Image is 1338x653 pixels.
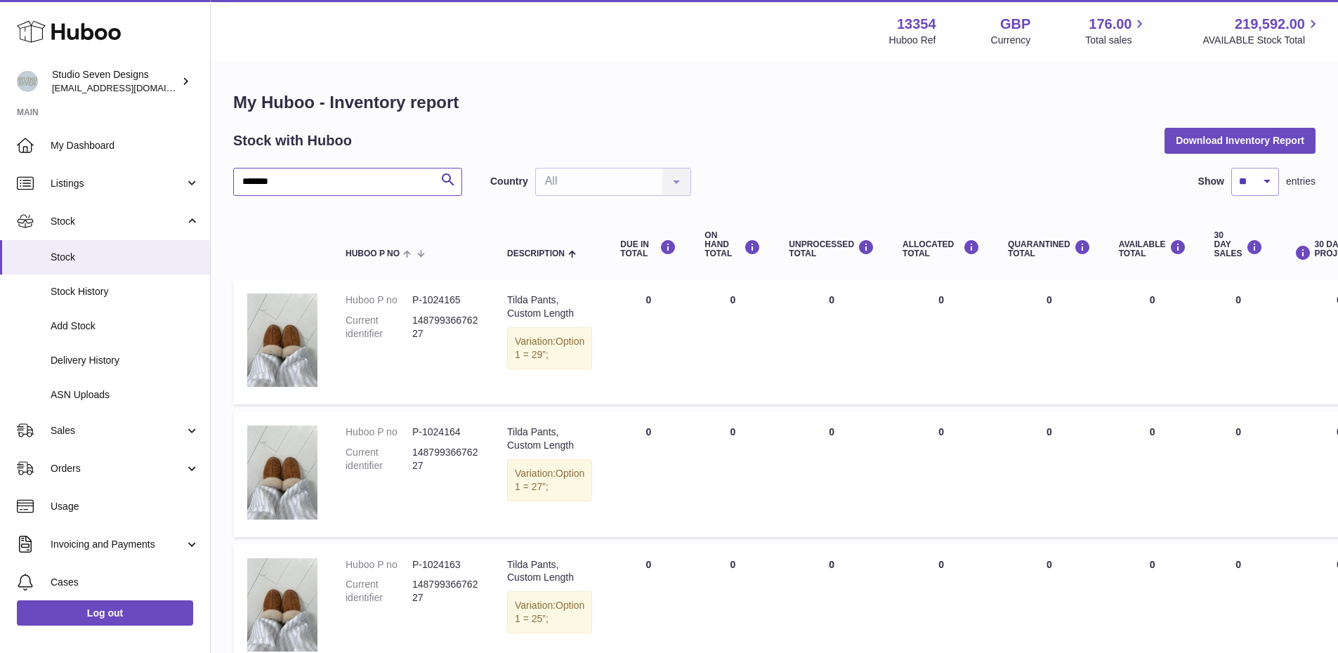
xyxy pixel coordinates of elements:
[690,411,775,536] td: 0
[888,279,994,404] td: 0
[247,426,317,519] img: product image
[51,354,199,367] span: Delivery History
[51,215,185,228] span: Stock
[1047,426,1052,437] span: 0
[1089,15,1132,34] span: 176.00
[247,293,317,387] img: product image
[775,279,888,404] td: 0
[51,538,185,551] span: Invoicing and Payments
[52,82,206,93] span: [EMAIL_ADDRESS][DOMAIN_NAME]
[52,68,178,95] div: Studio Seven Designs
[1286,175,1316,188] span: entries
[1198,175,1224,188] label: Show
[412,446,479,473] dd: 14879936676227
[1200,411,1277,536] td: 0
[1235,15,1305,34] span: 219,592.00
[1105,411,1200,536] td: 0
[412,558,479,572] dd: P-1024163
[1202,15,1321,47] a: 219,592.00 AVAILABLE Stock Total
[507,293,592,320] div: Tilda Pants, Custom Length
[704,231,761,259] div: ON HAND Total
[51,285,199,298] span: Stock History
[1047,294,1052,305] span: 0
[991,34,1031,47] div: Currency
[412,578,479,605] dd: 14879936676227
[51,388,199,402] span: ASN Uploads
[1085,15,1148,47] a: 176.00 Total sales
[1105,279,1200,404] td: 0
[17,71,38,92] img: contact.studiosevendesigns@gmail.com
[897,15,936,34] strong: 13354
[507,327,592,369] div: Variation:
[51,462,185,475] span: Orders
[888,411,994,536] td: 0
[1119,239,1186,258] div: AVAILABLE Total
[51,251,199,264] span: Stock
[1200,279,1277,404] td: 0
[775,411,888,536] td: 0
[1214,231,1263,259] div: 30 DAY SALES
[690,279,775,404] td: 0
[1008,239,1091,258] div: QUARANTINED Total
[1085,34,1148,47] span: Total sales
[233,131,352,150] h2: Stock with Huboo
[507,426,592,452] div: Tilda Pants, Custom Length
[346,426,412,439] dt: Huboo P no
[507,249,565,258] span: Description
[51,177,185,190] span: Listings
[903,239,980,258] div: ALLOCATED Total
[346,578,412,605] dt: Current identifier
[889,34,936,47] div: Huboo Ref
[412,314,479,341] dd: 14879936676227
[51,424,185,437] span: Sales
[507,558,592,585] div: Tilda Pants, Custom Length
[346,293,412,307] dt: Huboo P no
[1202,34,1321,47] span: AVAILABLE Stock Total
[606,411,690,536] td: 0
[51,500,199,513] span: Usage
[412,426,479,439] dd: P-1024164
[507,591,592,633] div: Variation:
[515,336,584,360] span: Option 1 = 29”;
[490,175,528,188] label: Country
[346,446,412,473] dt: Current identifier
[1047,559,1052,570] span: 0
[412,293,479,307] dd: P-1024165
[620,239,676,258] div: DUE IN TOTAL
[247,558,317,652] img: product image
[507,459,592,501] div: Variation:
[789,239,874,258] div: UNPROCESSED Total
[1165,128,1316,153] button: Download Inventory Report
[346,249,400,258] span: Huboo P no
[1000,15,1030,34] strong: GBP
[606,279,690,404] td: 0
[346,314,412,341] dt: Current identifier
[51,576,199,589] span: Cases
[51,319,199,333] span: Add Stock
[233,91,1316,114] h1: My Huboo - Inventory report
[346,558,412,572] dt: Huboo P no
[17,600,193,626] a: Log out
[51,139,199,152] span: My Dashboard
